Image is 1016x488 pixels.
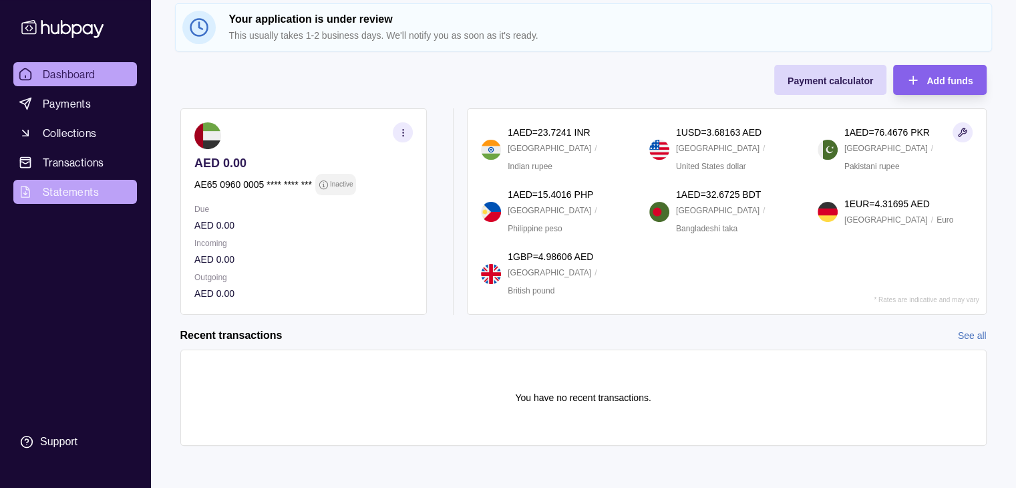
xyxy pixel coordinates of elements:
[676,141,759,156] p: [GEOGRAPHIC_DATA]
[818,202,838,222] img: de
[931,141,933,156] p: /
[844,125,930,140] p: 1 AED = 76.4676 PKR
[194,122,221,149] img: ae
[481,264,501,284] img: gb
[508,203,591,218] p: [GEOGRAPHIC_DATA]
[676,159,746,174] p: United States dollar
[508,249,593,264] p: 1 GBP = 4.98606 AED
[43,154,104,170] span: Transactions
[595,203,597,218] p: /
[43,66,96,82] span: Dashboard
[194,252,413,267] p: AED 0.00
[194,270,413,285] p: Outgoing
[788,76,873,86] span: Payment calculator
[508,265,591,280] p: [GEOGRAPHIC_DATA]
[763,141,765,156] p: /
[676,203,759,218] p: [GEOGRAPHIC_DATA]
[874,296,979,303] p: * Rates are indicative and may vary
[13,428,137,456] a: Support
[595,141,597,156] p: /
[595,265,597,280] p: /
[180,328,283,343] h2: Recent transactions
[937,213,953,227] p: Euro
[43,184,99,200] span: Statements
[763,203,765,218] p: /
[481,202,501,222] img: ph
[676,125,761,140] p: 1 USD = 3.68163 AED
[13,62,137,86] a: Dashboard
[13,121,137,145] a: Collections
[508,125,590,140] p: 1 AED = 23.7241 INR
[893,65,986,95] button: Add funds
[508,159,552,174] p: Indian rupee
[194,218,413,233] p: AED 0.00
[194,236,413,251] p: Incoming
[508,187,593,202] p: 1 AED = 15.4016 PHP
[649,140,669,160] img: us
[508,283,554,298] p: British pound
[13,150,137,174] a: Transactions
[926,76,973,86] span: Add funds
[329,177,352,192] p: Inactive
[40,435,77,449] div: Support
[229,28,985,43] p: This usually takes 1-2 business days. We'll notify you as soon as it's ready.
[844,141,928,156] p: [GEOGRAPHIC_DATA]
[958,328,987,343] a: See all
[676,187,761,202] p: 1 AED = 32.6725 BDT
[229,12,985,27] h2: Your application is under review
[649,202,669,222] img: bd
[844,159,900,174] p: Pakistani rupee
[43,96,91,112] span: Payments
[676,221,737,236] p: Bangladeshi taka
[931,213,933,227] p: /
[13,180,137,204] a: Statements
[508,141,591,156] p: [GEOGRAPHIC_DATA]
[844,197,930,211] p: 1 EUR = 4.31695 AED
[43,125,96,141] span: Collections
[774,65,886,95] button: Payment calculator
[194,156,413,170] p: AED 0.00
[818,140,838,160] img: pk
[194,286,413,301] p: AED 0.00
[844,213,928,227] p: [GEOGRAPHIC_DATA]
[515,390,651,405] p: You have no recent transactions.
[194,202,413,217] p: Due
[13,92,137,116] a: Payments
[481,140,501,160] img: in
[508,221,562,236] p: Philippine peso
